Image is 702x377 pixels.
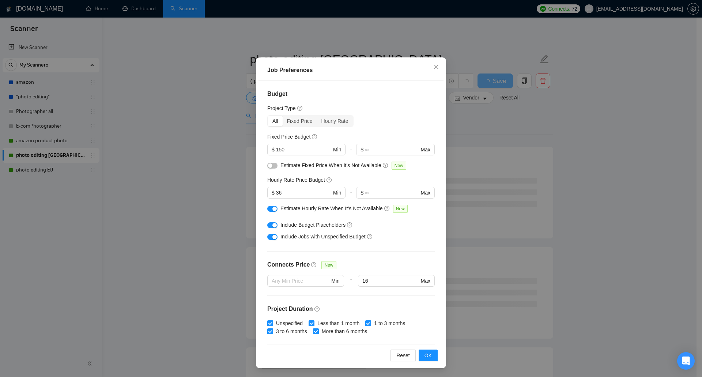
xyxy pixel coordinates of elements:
input: Any Min Price [272,277,330,285]
span: 3 to 6 months [273,327,310,335]
span: question-circle [327,177,332,183]
span: question-circle [312,134,318,140]
span: question-circle [297,105,303,111]
span: OK [424,351,432,359]
span: question-circle [311,262,317,268]
span: $ [272,146,275,154]
span: More than 6 months [319,327,370,335]
span: Max [421,189,430,197]
div: Job Preferences [267,66,435,75]
button: Close [426,57,446,77]
h5: Project Type [267,104,296,112]
span: Unspecified [273,319,306,327]
button: OK [419,350,438,361]
span: Include Budget Placeholders [280,222,346,228]
div: - [346,187,356,204]
span: question-circle [314,306,320,312]
span: 1 to 3 months [371,319,408,327]
span: question-circle [347,222,353,228]
h4: Connects Price [267,260,310,269]
button: Reset [390,350,416,361]
span: question-circle [367,234,373,240]
div: Open Intercom Messenger [677,352,695,370]
span: Min [331,277,340,285]
span: Min [333,189,341,197]
span: Include Jobs with Unspecified Budget [280,234,366,240]
span: Estimate Hourly Rate When It’s Not Available [280,206,383,211]
span: $ [361,189,363,197]
div: Hourly Rate [317,116,353,126]
input: ∞ [365,146,419,154]
span: Min [333,146,341,154]
input: 0 [276,189,332,197]
span: Max [421,277,430,285]
input: 0 [276,146,332,154]
span: $ [272,189,275,197]
span: Less than 1 month [314,319,362,327]
div: All [268,116,283,126]
input: Any Max Price [362,277,419,285]
div: - [344,275,358,295]
h4: Budget [267,90,435,98]
span: question-circle [383,162,389,168]
span: Reset [396,351,410,359]
h5: Hourly Rate Price Budget [267,176,325,184]
span: New [393,205,408,213]
span: Estimate Fixed Price When It’s Not Available [280,162,381,168]
span: $ [361,146,363,154]
span: New [321,261,336,269]
input: ∞ [365,189,419,197]
span: New [392,162,406,170]
span: Max [421,146,430,154]
div: Fixed Price [283,116,317,126]
h4: Project Duration [267,305,435,313]
h5: Fixed Price Budget [267,133,310,141]
span: question-circle [384,206,390,211]
div: - [346,144,356,161]
span: close [433,64,439,70]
